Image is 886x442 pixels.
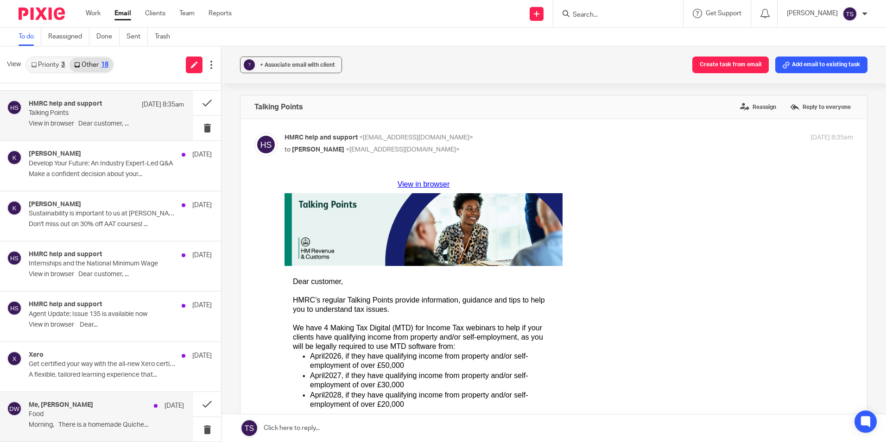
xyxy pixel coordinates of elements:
img: svg%3E [7,150,22,165]
p: Don't miss out on 30% off AAT courses! ... [29,221,212,228]
img: Pixie [19,7,65,20]
td: the sign-up journey [25,419,195,429]
p: [DATE] [192,150,212,159]
span: How to get ready for MTD if you are an agent [8,254,157,262]
p: View in browser﻿ Dear... [29,321,212,329]
p: Agent Update: Issue 135 is available now [29,310,175,318]
label: Reply to everyone [788,100,853,114]
span: • [18,197,21,205]
img: svg%3E [7,201,22,215]
div: 3 [61,62,65,68]
span: + Associate email with client [260,62,335,68]
td: prepare for MTD – work out who will do what and make informed software choices [25,301,270,320]
img: svg%3E [7,100,22,115]
p: [DATE] [165,401,184,410]
h4: Xero [29,351,44,359]
h4: [PERSON_NAME] [29,150,81,158]
span: HMRC help and support [285,134,358,141]
td: plan for MTD – understand the rules and work out who will be affected and when [25,281,270,301]
span: and the practical steps you can take to prepare your practice and clients: [8,263,266,280]
span: • [18,283,21,290]
button: Add email to existing task [775,57,867,73]
td: use MTD – follow the rules and consider how to utilise any benefits and opportunities [25,340,270,359]
p: [DATE] 8:35am [810,133,853,143]
span: How to sign your clients up to Making Tax Digital for Income Tax [8,360,218,367]
a: Other18 [70,57,113,72]
p: View in browser Dear customer, ... [29,120,184,128]
img: svg%3E [7,401,22,416]
a: Done [96,28,120,46]
span: View [7,60,21,69]
p: [DATE] [192,201,212,210]
p: [DATE] [192,251,212,260]
td: what is available once you sign-up [25,429,195,440]
a: Reports [209,9,232,18]
td: who will be affected and how to prepare [25,398,195,408]
a: Work [86,9,101,18]
span: • [18,302,21,310]
p: Morning, There is a homemade Quiche... [29,421,184,429]
p: Develop Your Future: An Industry Expert-Led Q&A [29,160,175,168]
a: Reassigned [48,28,89,46]
span: • [18,420,21,428]
span: • [18,217,21,225]
span: <[EMAIL_ADDRESS][DOMAIN_NAME]> [346,146,460,153]
span: • [18,322,21,329]
button: Create task from email [692,57,769,73]
img: svg%3E [7,351,22,366]
a: Join our live webinar which will help you understand how to sign clients up to MTD for Income Tax [8,369,260,386]
a: Team [179,9,195,18]
h4: Me, [PERSON_NAME] [29,401,93,409]
p: [PERSON_NAME] [787,9,838,18]
p: [DATE] [192,301,212,310]
td: actions you need to take before you sign up a client [25,408,195,419]
p: [DATE] 8:35am [142,100,184,109]
a: Trash [155,28,177,46]
span: • [18,431,21,439]
h4: HMRC help and support [29,301,102,309]
td: April 2026, if they have qualifying income from property and/or self-employment of over £50,000 [25,177,270,196]
div: ? [244,59,255,70]
a: View in browser [113,8,165,13]
a: To do [19,28,41,46]
a: This live webinar will help you understand the requirements of MTD for Income Tax [8,263,266,280]
span: The following live and recorded Talking Points webinars are listed below: [8,245,246,253]
span: • [18,388,21,396]
span: View in browser [113,6,165,13]
span: Dear customer, HMRC’s regular Talking Points provide information, guidance and tips to help you t... [8,103,260,176]
p: Make a confident decision about your... [29,170,212,178]
span: and actions you will need to take before you do, including: [8,369,265,386]
td: April 2027, if they have qualifying income from property and/or self-employment of over £30,000 [25,196,270,215]
div: 18 [101,62,108,68]
span: • [18,399,21,407]
button: ? + Associate email with client [240,57,342,73]
p: View in browser﻿﻿ Dear customer, ... [29,271,212,278]
a: Email [114,9,131,18]
h4: HMRC help and support [29,100,102,108]
img: svg%3E [254,133,278,156]
img: svg%3E [842,6,857,21]
p: Get certified your way with the all-new Xero certification [29,360,175,368]
span: to [285,146,291,153]
img: svg%3E [7,251,22,265]
img: svg%3E [7,301,22,316]
p: Sustainability is important to us at [PERSON_NAME] ♻️ [29,210,175,218]
p: [DATE] [192,351,212,360]
p: Food [29,410,153,418]
span: <[EMAIL_ADDRESS][DOMAIN_NAME]> [359,134,473,141]
span: • [18,341,21,349]
input: Search [572,11,655,19]
span: Get Support [706,10,741,17]
a: Clients [145,9,165,18]
label: Reassign [738,100,778,114]
td: a background into what’s changing and why [25,387,195,398]
a: Priority3 [26,57,70,72]
a: Sent [127,28,148,46]
h4: Talking Points [254,102,303,112]
span: • [18,178,21,186]
p: Internships and the National Minimum Wage [29,260,175,268]
td: April 2028, if they have qualifying income from property and/or self-employment of over £20,000 [25,215,270,235]
p: Talking Points [29,109,153,117]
